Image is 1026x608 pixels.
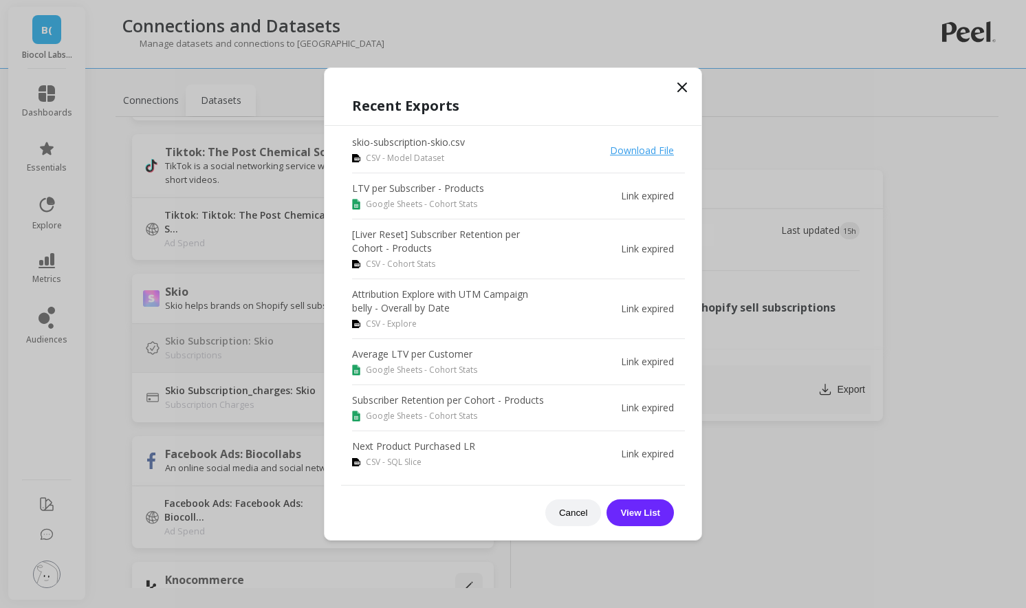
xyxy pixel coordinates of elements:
a: Download File [610,144,674,157]
p: [Liver Reset] Subscriber Retention per Cohort - Products [352,228,545,255]
img: google sheets icon [352,365,360,376]
p: Link expired [621,355,674,369]
p: Link expired [621,189,674,203]
p: Subscriber Retention per Cohort - Products [352,393,544,407]
h1: Recent Exports [352,96,674,116]
p: Link expired [621,302,674,316]
img: csv icon [352,320,360,328]
span: CSV - Cohort Stats [366,258,435,270]
img: google sheets icon [352,411,360,422]
p: Link expired [621,401,674,415]
p: Link expired [621,447,674,461]
span: Google Sheets - Cohort Stats [366,410,477,422]
p: Average LTV per Customer [352,347,477,361]
span: CSV - Model Dataset [366,152,444,164]
img: csv icon [352,260,360,268]
p: Next Product Purchased LR [352,439,475,453]
img: csv icon [352,458,360,466]
img: csv icon [352,154,360,162]
img: google sheets icon [352,199,360,210]
span: CSV - SQL Slice [366,456,422,468]
button: Cancel [545,499,602,526]
p: Attribution Explore with UTM Campaign belly - Overall by Date [352,287,545,315]
button: View List [607,499,674,526]
span: Google Sheets - Cohort Stats [366,198,477,210]
p: Link expired [621,242,674,256]
span: Google Sheets - Cohort Stats [366,364,477,376]
p: skio-subscription-skio.csv [352,135,465,149]
span: CSV - Explore [366,318,417,330]
p: LTV per Subscriber - Products [352,182,484,195]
